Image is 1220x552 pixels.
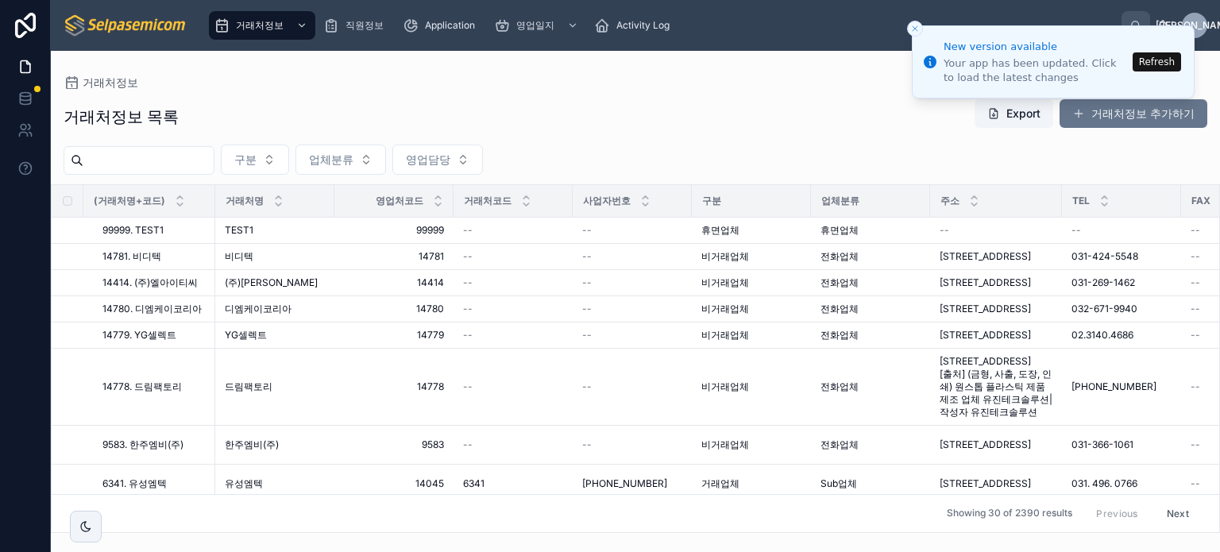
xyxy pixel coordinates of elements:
[225,303,325,315] a: 디엠케이코리아
[102,303,206,315] a: 14780. 디엠케이코리아
[225,477,263,490] span: 유성엠텍
[463,303,563,315] a: --
[940,195,959,207] span: 주소
[236,19,284,32] span: 거래처정보
[582,276,592,289] span: --
[516,19,554,32] span: 영업일지
[1071,276,1135,289] span: 031-269-1462
[225,224,253,237] span: TEST1
[821,195,859,207] span: 업체분류
[1071,250,1138,263] span: 031-424-5548
[589,11,681,40] a: Activity Log
[820,380,921,393] a: 전화업체
[102,224,164,237] span: 99999. TEST1
[201,8,1122,43] div: scrollable content
[940,438,1031,451] span: [STREET_ADDRESS]
[64,75,138,91] a: 거래처정보
[463,438,473,451] span: --
[701,329,801,342] a: 비거래업체
[94,195,165,207] span: (거래처명+코드)
[701,276,749,289] span: 비거래업체
[1133,52,1181,71] button: Refresh
[463,250,563,263] a: --
[102,438,183,451] span: 9583. 한주엠비(주)
[582,438,592,451] span: --
[64,106,179,128] h1: 거래처정보 목록
[102,329,176,342] span: 14779. YG셀렉트
[1191,438,1200,451] span: --
[221,145,289,175] button: Select Button
[463,224,473,237] span: --
[463,380,563,393] a: --
[944,39,1128,55] div: New version available
[225,438,325,451] a: 한주엠비(주)
[940,250,1052,263] a: [STREET_ADDRESS]
[582,303,682,315] a: --
[1071,380,1172,393] a: [PHONE_NUMBER]
[820,303,921,315] a: 전화업체
[1156,501,1200,526] button: Next
[1191,195,1210,207] span: FAX
[344,250,444,263] span: 14781
[1072,195,1090,207] span: TEL
[820,276,921,289] a: 전화업체
[701,303,749,315] span: 비거래업체
[616,19,670,32] span: Activity Log
[295,145,386,175] button: Select Button
[463,250,473,263] span: --
[1191,276,1200,289] span: --
[344,303,444,315] a: 14780
[463,438,563,451] a: --
[940,355,1052,419] span: [STREET_ADDRESS] [출처] (금형, 사출, 도장, 인쇄) 원스톱 플라스틱 제품 제조 업체 유진테크솔루션|작성자 유진테크솔루션
[702,195,721,207] span: 구분
[820,303,859,315] span: 전화업체
[102,224,206,237] a: 99999. TEST1
[406,152,450,168] span: 영업담당
[582,477,682,490] a: [PHONE_NUMBER]
[1191,303,1200,315] span: --
[944,56,1128,85] div: Your app has been updated. Click to load the latest changes
[1191,380,1200,393] span: --
[820,438,859,451] span: 전화업체
[463,477,485,490] span: 6341
[102,380,206,393] a: 14778. 드림팩토리
[820,250,921,263] a: 전화업체
[820,380,859,393] span: 전화업체
[1071,250,1172,263] a: 031-424-5548
[344,276,444,289] span: 14414
[975,99,1053,128] button: Export
[102,276,206,289] a: 14414. (주)엘아이티씨
[225,477,325,490] a: 유성엠텍
[1071,438,1133,451] span: 031-366-1061
[582,276,682,289] a: --
[225,303,291,315] span: 디엠케이코리아
[701,380,801,393] a: 비거래업체
[102,250,206,263] a: 14781. 비디텍
[225,276,318,289] span: (주)[PERSON_NAME]
[225,329,267,342] span: YG셀렉트
[1191,329,1200,342] span: --
[701,250,749,263] span: 비거래업체
[1060,99,1207,128] a: 거래처정보 추가하기
[1191,477,1200,490] span: --
[940,276,1031,289] span: [STREET_ADDRESS]
[463,329,563,342] a: --
[1071,303,1172,315] a: 032-671-9940
[582,477,667,490] span: [PHONE_NUMBER]
[226,195,264,207] span: 거래처명
[940,224,1052,237] a: --
[582,250,682,263] a: --
[701,380,749,393] span: 비거래업체
[940,250,1031,263] span: [STREET_ADDRESS]
[1071,329,1172,342] a: 02.3140.4686
[319,11,395,40] a: 직원정보
[701,329,749,342] span: 비거래업체
[344,438,444,451] a: 9583
[234,152,257,168] span: 구분
[582,438,682,451] a: --
[820,329,921,342] a: 전화업체
[1071,477,1137,490] span: 031. 496. 0766
[1071,224,1081,237] span: --
[225,224,325,237] a: TEST1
